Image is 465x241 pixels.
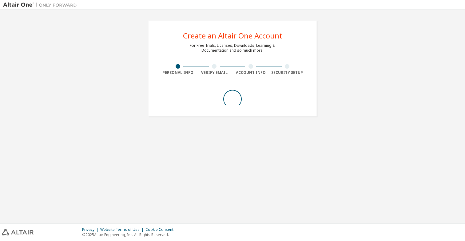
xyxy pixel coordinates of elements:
div: Cookie Consent [145,227,177,232]
img: Altair One [3,2,80,8]
div: Security Setup [269,70,306,75]
div: Personal Info [160,70,196,75]
div: Privacy [82,227,100,232]
div: Verify Email [196,70,233,75]
p: © 2025 Altair Engineering, Inc. All Rights Reserved. [82,232,177,237]
div: Account Info [232,70,269,75]
div: Website Terms of Use [100,227,145,232]
div: For Free Trials, Licenses, Downloads, Learning & Documentation and so much more. [190,43,275,53]
div: Create an Altair One Account [183,32,282,39]
img: altair_logo.svg [2,229,34,235]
